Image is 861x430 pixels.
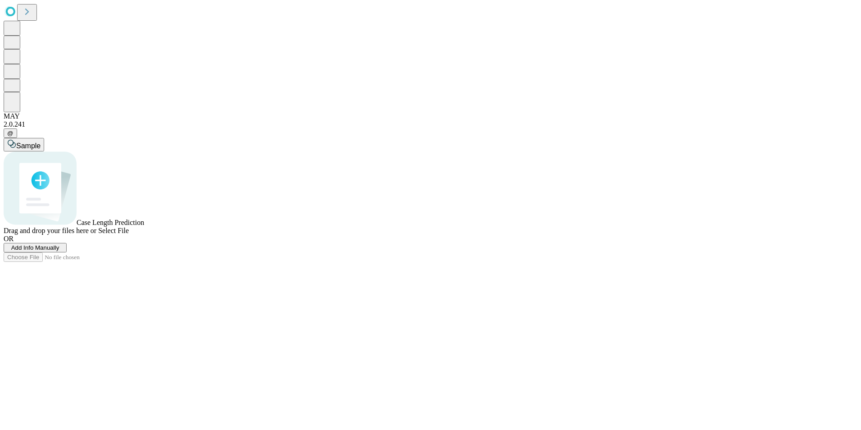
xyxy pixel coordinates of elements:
div: MAY [4,112,857,120]
button: @ [4,128,17,138]
span: Sample [16,142,41,150]
button: Add Info Manually [4,243,67,252]
div: 2.0.241 [4,120,857,128]
span: Case Length Prediction [77,219,144,226]
span: Select File [98,227,129,234]
button: Sample [4,138,44,151]
span: Add Info Manually [11,244,59,251]
span: Drag and drop your files here or [4,227,96,234]
span: @ [7,130,14,137]
span: OR [4,235,14,242]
